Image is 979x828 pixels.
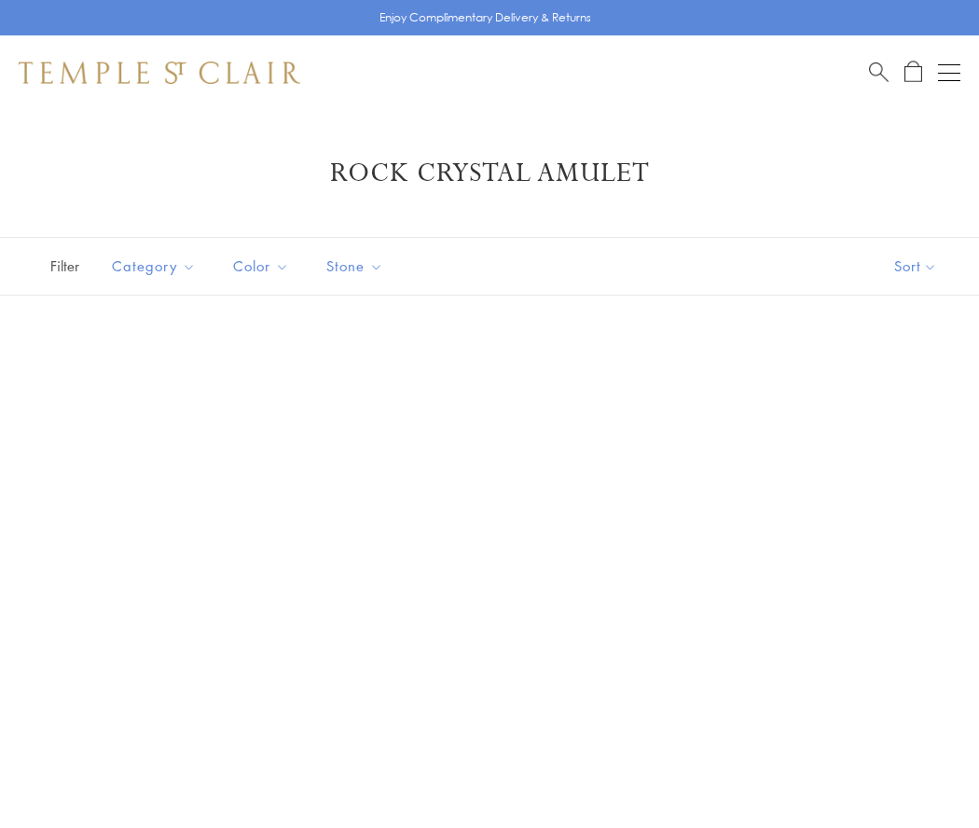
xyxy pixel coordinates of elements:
[47,157,932,190] h1: Rock Crystal Amulet
[938,62,960,84] button: Open navigation
[869,61,889,84] a: Search
[852,238,979,295] button: Show sort by
[103,255,210,278] span: Category
[379,8,591,27] p: Enjoy Complimentary Delivery & Returns
[224,255,303,278] span: Color
[219,245,303,287] button: Color
[19,62,300,84] img: Temple St. Clair
[317,255,397,278] span: Stone
[904,61,922,84] a: Open Shopping Bag
[98,245,210,287] button: Category
[312,245,397,287] button: Stone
